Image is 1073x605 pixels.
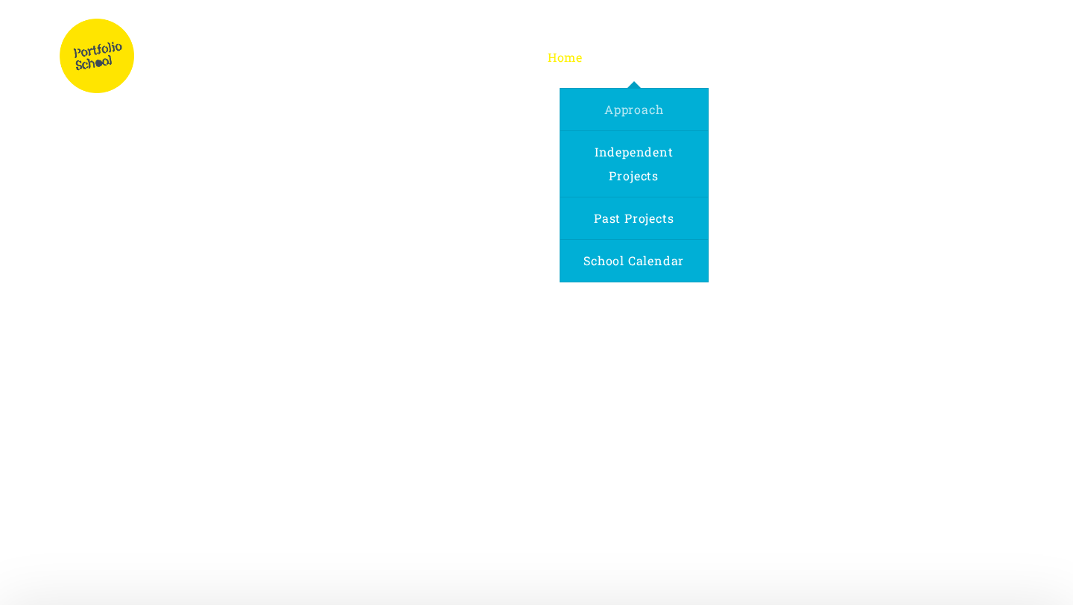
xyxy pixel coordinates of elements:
p: Our hands-on approach enables students to problem-solve, iterate, take risks, inquire, innovate, ... [238,352,835,503]
a: Past Projects [585,197,683,239]
a: Approach [595,89,672,130]
a: Afterschool [767,50,839,64]
span: Approach [604,101,663,117]
span: School Calendar [583,253,684,268]
span: Past Projects [594,210,674,226]
span: Independent Projects [595,144,674,183]
span: Parent Portal [930,49,1013,65]
a: Videos [864,50,906,64]
img: Portfolio School [60,19,134,93]
span: Program [607,49,661,65]
p: [DATE] School, [DATE] [340,256,733,295]
span: Afterschool [767,49,839,65]
a: Independent Projects [560,131,708,197]
a: Home [548,50,583,64]
span: About Us [685,49,741,65]
span: Home [548,49,583,65]
span: Videos [864,49,906,65]
a: School Calendar [575,240,693,282]
a: Parent Portal [930,50,1013,64]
